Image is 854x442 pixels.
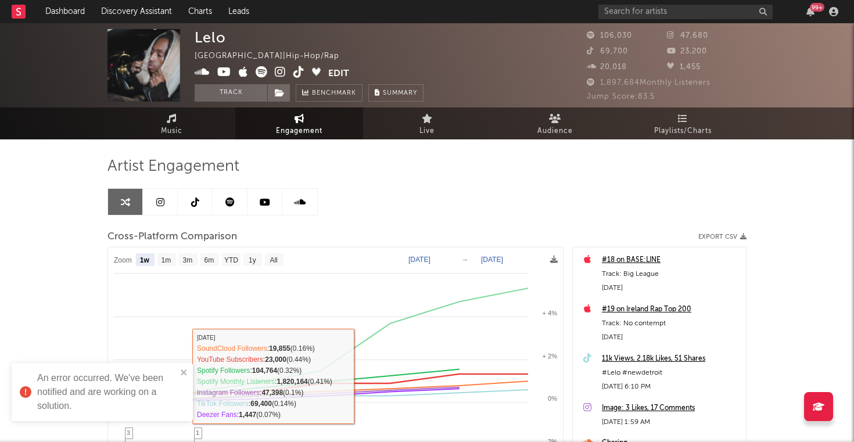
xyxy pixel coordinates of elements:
a: #18 on BASE:LINE [602,253,740,267]
div: Track: No contempt [602,317,740,330]
span: 1,897,684 Monthly Listeners [587,79,711,87]
div: [DATE] 6:10 PM [602,380,740,394]
a: Image: 3 Likes, 17 Comments [602,401,740,415]
a: Engagement [235,107,363,139]
text: All [270,256,277,264]
a: #19 on Ireland Rap Top 200 [602,303,740,317]
span: Jump Score: 83.5 [587,93,655,100]
input: Search for artists [598,5,773,19]
div: [DATE] [602,281,740,295]
text: 1w [140,256,150,264]
text: + 4% [543,310,558,317]
a: Music [107,107,235,139]
text: [DATE] [481,256,503,264]
span: Engagement [276,124,322,138]
div: #Lelo #newdetroit [602,366,740,380]
span: 106,030 [587,32,632,39]
text: 3m [183,256,193,264]
span: Playlists/Charts [654,124,712,138]
span: Audience [537,124,573,138]
button: Export CSV [698,233,747,240]
div: Track: Big League [602,267,740,281]
div: [GEOGRAPHIC_DATA] | Hip-Hop/Rap [195,49,353,63]
text: [DATE] [408,256,430,264]
text: → [461,256,468,264]
a: Audience [491,107,619,139]
text: + 2% [543,353,558,360]
text: 1m [162,256,171,264]
a: Live [363,107,491,139]
button: Track [195,84,267,102]
button: 99+ [806,7,814,16]
span: Live [419,124,435,138]
text: 6m [204,256,214,264]
span: 1 [196,429,199,436]
span: 3 [127,429,130,436]
span: Music [161,124,182,138]
span: 20,018 [587,63,627,71]
div: An error occurred. We've been notified and are working on a solution. [37,371,177,413]
div: [DATE] [602,330,740,344]
text: 0% [548,395,557,402]
span: 69,700 [587,48,628,55]
span: 47,680 [667,32,708,39]
a: Benchmark [296,84,363,102]
button: Edit [328,66,349,81]
span: Summary [383,90,417,96]
text: YTD [224,256,238,264]
button: Summary [368,84,424,102]
span: Artist Engagement [107,160,239,174]
span: Benchmark [312,87,356,100]
a: Playlists/Charts [619,107,747,139]
text: Zoom [114,256,132,264]
span: 23,200 [667,48,707,55]
text: 1y [249,256,256,264]
div: [DATE] 1:59 AM [602,415,740,429]
a: 11k Views, 2.18k Likes, 51 Shares [602,352,740,366]
div: 99 + [810,3,824,12]
span: Cross-Platform Comparison [107,230,237,244]
div: Lelo [195,29,226,46]
button: close [180,368,188,379]
span: 1,455 [667,63,701,71]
